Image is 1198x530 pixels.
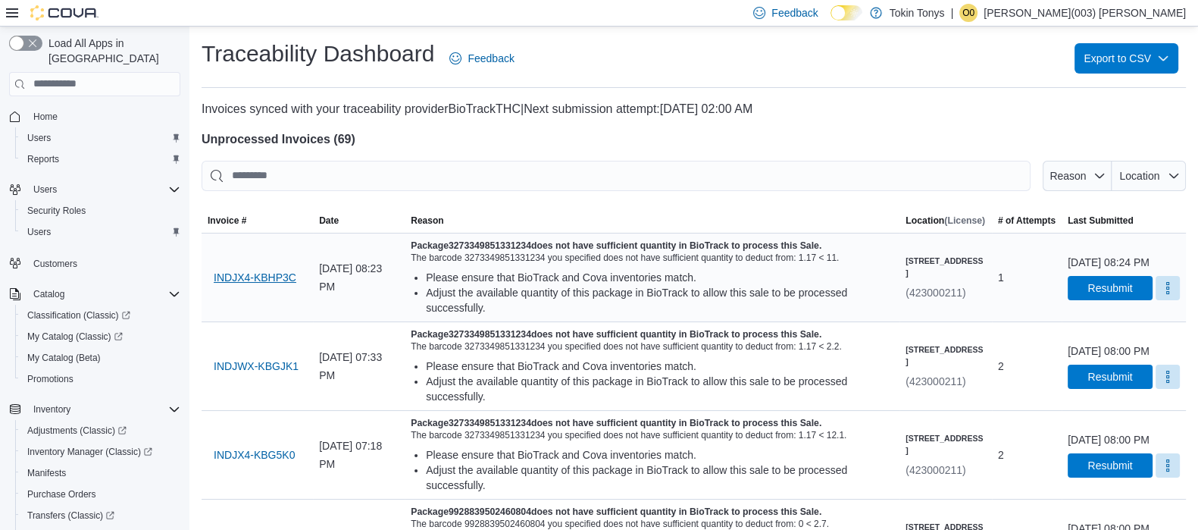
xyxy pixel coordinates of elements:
[27,205,86,217] span: Security Roles
[21,464,72,482] a: Manifests
[21,443,180,461] span: Inventory Manager (Classic)
[1068,215,1134,227] span: Last Submitted
[906,215,985,227] span: Location (License)
[1156,365,1180,389] button: More
[27,107,180,126] span: Home
[962,4,974,22] span: O0
[27,255,83,273] a: Customers
[426,359,893,374] div: Please ensure that BioTrack and Cova inventories match.
[21,464,180,482] span: Manifests
[3,105,186,127] button: Home
[951,4,954,22] p: |
[1049,170,1086,182] span: Reason
[15,505,186,526] a: Transfers (Classic)
[15,463,186,484] button: Manifests
[906,287,965,299] span: (423000211)
[21,485,180,503] span: Purchase Orders
[21,306,136,325] a: Classification (Classic)
[15,326,186,347] a: My Catalog (Classic)
[21,223,180,241] span: Users
[1112,161,1186,191] button: Location
[906,432,986,456] h6: [STREET_ADDRESS]
[906,215,985,227] h5: Location
[214,447,295,463] span: INDJX4-KBG5K0
[3,399,186,420] button: Inventory
[3,179,186,200] button: Users
[27,467,66,479] span: Manifests
[21,150,180,168] span: Reports
[15,200,186,221] button: Security Roles
[21,443,158,461] a: Inventory Manager (Classic)
[1074,43,1178,74] button: Export to CSV
[1119,170,1159,182] span: Location
[1156,453,1180,478] button: More
[21,370,180,388] span: Promotions
[15,484,186,505] button: Purchase Orders
[27,285,180,303] span: Catalog
[411,506,893,518] h5: Package 9928839502460804 does not have sufficient quantity in BioTrack to process this Sale.
[33,403,70,416] span: Inventory
[426,447,893,463] div: Please ensure that BioTrack and Cova inventories match.
[27,446,152,458] span: Inventory Manager (Classic)
[21,349,107,367] a: My Catalog (Beta)
[15,368,186,390] button: Promotions
[1043,161,1112,191] button: Reason
[21,306,180,325] span: Classification (Classic)
[21,506,120,525] a: Transfers (Classic)
[411,240,893,252] h5: Package 3273349851331234 does not have sufficient quantity in BioTrack to process this Sale.
[21,422,180,440] span: Adjustments (Classic)
[27,153,59,165] span: Reports
[27,132,51,144] span: Users
[21,223,57,241] a: Users
[998,357,1004,375] span: 2
[944,215,985,226] span: (License)
[313,209,405,233] button: Date
[426,285,893,315] div: Adjust the available quantity of this package in BioTrack to allow this sale to be processed succ...
[27,253,180,272] span: Customers
[1087,281,1132,296] span: Resubmit
[15,420,186,441] a: Adjustments (Classic)
[411,417,893,429] h5: Package 3273349851331234 does not have sufficient quantity in BioTrack to process this Sale.
[27,180,63,199] button: Users
[906,464,965,476] span: (423000211)
[214,359,299,374] span: INDJWX-KBGJK1
[21,328,129,346] a: My Catalog (Classic)
[27,400,77,419] button: Inventory
[1087,458,1132,473] span: Resubmit
[411,429,893,441] div: The barcode 3273349851331234 you specified does not have sufficient quantity to deduct from: 1.17...
[21,150,65,168] a: Reports
[411,328,893,340] h5: Package 3273349851331234 does not have sufficient quantity in BioTrack to process this Sale.
[1068,255,1150,270] div: [DATE] 08:24 PM
[998,215,1056,227] span: # of Attempts
[411,252,893,264] div: The barcode 3273349851331234 you specified does not have sufficient quantity to deduct from: 1.17...
[27,425,127,437] span: Adjustments (Classic)
[214,270,296,285] span: INDJX4-KBHP3C
[21,349,180,367] span: My Catalog (Beta)
[313,342,405,390] div: [DATE] 07:33 PM
[27,352,101,364] span: My Catalog (Beta)
[411,518,893,530] div: The barcode 9928839502460804 you specified does not have sufficient quantity to deduct from: 0 < ...
[208,351,305,381] button: INDJWX-KBGJK1
[202,39,434,69] h1: Traceability Dashboard
[27,309,130,321] span: Classification (Classic)
[1068,365,1153,389] button: Resubmit
[27,285,70,303] button: Catalog
[319,215,339,227] span: Date
[33,288,64,300] span: Catalog
[42,36,180,66] span: Load All Apps in [GEOGRAPHIC_DATA]
[27,510,114,522] span: Transfers (Classic)
[33,258,77,270] span: Customers
[426,463,893,493] div: Adjust the available quantity of this package in BioTrack to allow this sale to be processed succ...
[1084,43,1169,74] span: Export to CSV
[906,343,986,368] h6: [STREET_ADDRESS]
[202,209,313,233] button: Invoice #
[21,202,180,220] span: Security Roles
[27,108,64,126] a: Home
[27,331,123,343] span: My Catalog (Classic)
[30,5,99,20] img: Cova
[426,374,893,404] div: Adjust the available quantity of this package in BioTrack to allow this sale to be processed succ...
[202,161,1031,191] input: This is a search bar. After typing your query, hit enter to filter the results lower in the page.
[313,253,405,302] div: [DATE] 08:23 PM
[1068,432,1150,447] div: [DATE] 08:00 PM
[411,215,443,227] span: Reason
